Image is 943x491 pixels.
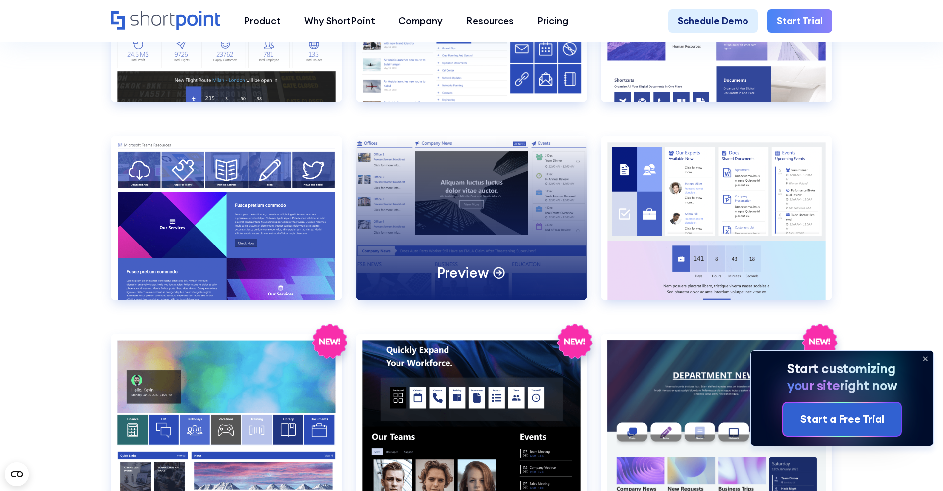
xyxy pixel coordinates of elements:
[398,14,443,28] div: Company
[387,9,454,33] a: Company
[783,403,901,436] a: Start a Free Trial
[668,9,758,33] a: Schedule Demo
[244,14,281,28] div: Product
[356,136,587,319] a: HR 2Preview
[232,9,293,33] a: Product
[767,9,832,33] a: Start Trial
[893,443,943,491] iframe: Chat Widget
[304,14,375,28] div: Why ShortPoint
[537,14,568,28] div: Pricing
[454,9,526,33] a: Resources
[601,136,832,319] a: HR 3
[293,9,387,33] a: Why ShortPoint
[111,136,342,319] a: HR 1
[466,14,514,28] div: Resources
[800,411,884,427] div: Start a Free Trial
[437,263,489,282] p: Preview
[111,11,220,31] a: Home
[526,9,581,33] a: Pricing
[5,462,29,486] button: Open CMP widget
